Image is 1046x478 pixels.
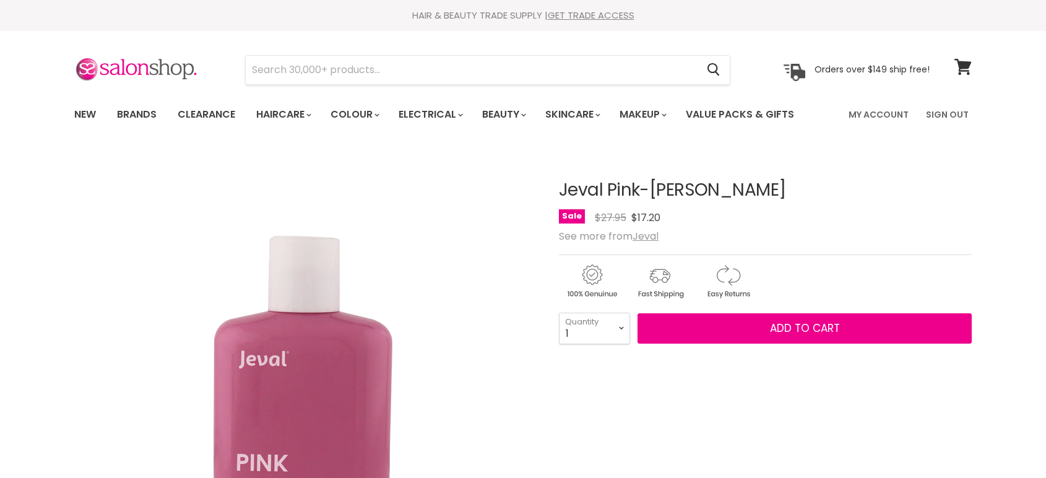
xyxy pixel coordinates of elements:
[815,64,930,75] p: Orders over $149 ship free!
[770,321,840,336] span: Add to cart
[559,181,972,200] h1: Jeval Pink-[PERSON_NAME]
[65,97,823,133] ul: Main menu
[676,102,803,128] a: Value Packs & Gifts
[246,56,697,84] input: Search
[108,102,166,128] a: Brands
[559,229,659,243] span: See more from
[918,102,976,128] a: Sign Out
[697,56,730,84] button: Search
[559,313,630,344] select: Quantity
[389,102,470,128] a: Electrical
[473,102,534,128] a: Beauty
[610,102,674,128] a: Makeup
[59,97,987,133] nav: Main
[559,263,625,300] img: genuine.gif
[638,313,972,344] button: Add to cart
[841,102,916,128] a: My Account
[245,55,730,85] form: Product
[695,263,761,300] img: returns.gif
[168,102,244,128] a: Clearance
[65,102,105,128] a: New
[627,263,693,300] img: shipping.gif
[548,9,634,22] a: GET TRADE ACCESS
[321,102,387,128] a: Colour
[559,209,585,224] span: Sale
[59,9,987,22] div: HAIR & BEAUTY TRADE SUPPLY |
[595,211,626,225] span: $27.95
[633,229,659,243] a: Jeval
[631,211,660,225] span: $17.20
[247,102,319,128] a: Haircare
[536,102,608,128] a: Skincare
